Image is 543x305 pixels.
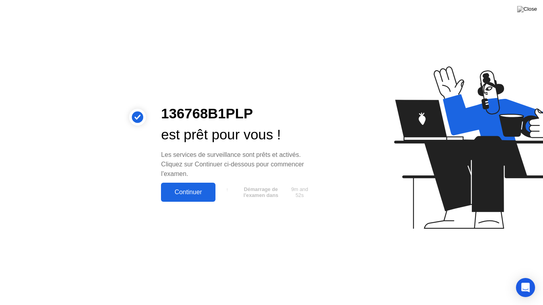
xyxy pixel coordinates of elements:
[517,6,537,12] img: Close
[219,185,313,200] button: Démarrage de l'examen dans9m and 52s
[163,189,213,196] div: Continuer
[161,103,313,124] div: 136768B1PLP
[161,150,313,179] div: Les services de surveillance sont prêts et activés. Cliquez sur Continuer ci-dessous pour commenc...
[289,186,310,198] span: 9m and 52s
[516,278,535,297] div: Open Intercom Messenger
[161,183,215,202] button: Continuer
[161,124,313,145] div: est prêt pour vous !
